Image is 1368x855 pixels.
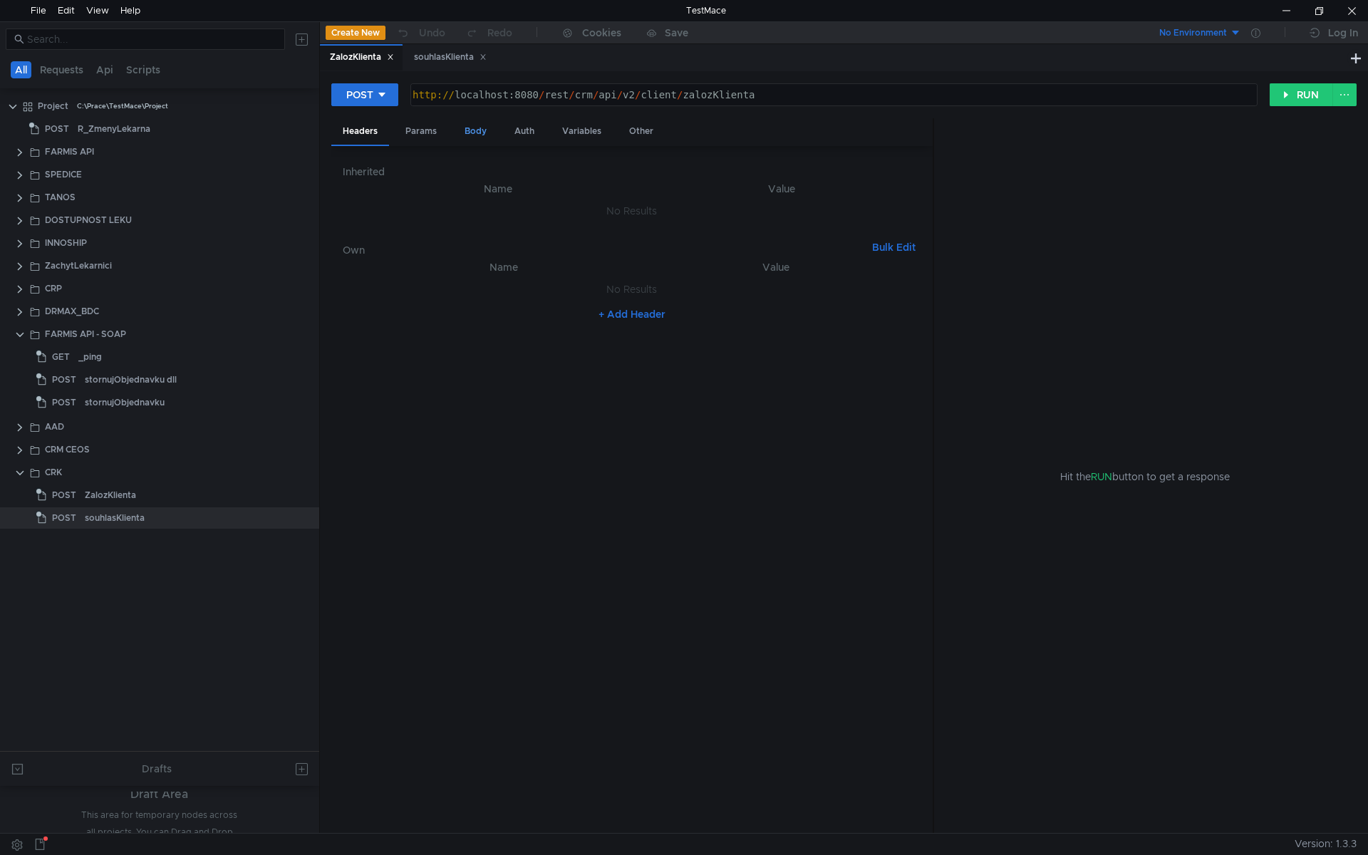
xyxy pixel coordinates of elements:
div: FARMIS API [45,141,94,162]
nz-embed-empty: No Results [606,283,657,296]
div: CRP [45,278,62,299]
span: POST [52,392,76,413]
div: ZalozKlienta [85,484,136,506]
div: Body [453,118,498,145]
div: stornujObjednavku [85,392,165,413]
div: DRMAX_BDC [45,301,99,322]
button: All [11,61,31,78]
div: SPEDICE [45,164,82,185]
th: Name [366,259,643,276]
div: Variables [551,118,613,145]
div: C:\Prace\TestMace\Project [77,95,168,117]
div: AAD [45,416,64,437]
button: Undo [385,22,455,43]
button: POST [331,83,398,106]
div: Auth [503,118,546,145]
div: _ping [78,346,102,368]
div: No Environment [1159,26,1227,40]
span: POST [52,484,76,506]
button: RUN [1270,83,1333,106]
button: + Add Header [593,306,671,323]
span: Hit the button to get a response [1060,469,1230,484]
span: POST [52,507,76,529]
div: Cookies [582,24,621,41]
div: Log In [1328,24,1358,41]
div: souhlasKlienta [414,50,487,65]
div: Undo [419,24,445,41]
nz-embed-empty: No Results [606,204,657,217]
div: Save [665,28,688,38]
span: POST [45,118,69,140]
h6: Own [343,242,866,259]
div: ZalozKlienta [330,50,394,65]
div: Headers [331,118,389,146]
button: Api [92,61,118,78]
div: POST [346,87,373,103]
div: Params [394,118,448,145]
div: souhlasKlienta [85,507,145,529]
div: CRK [45,462,62,483]
div: CRM CEOS [45,439,90,460]
div: Drafts [142,760,172,777]
div: INNOSHIP [45,232,87,254]
button: Scripts [122,61,165,78]
th: Value [643,259,910,276]
h6: Inherited [343,163,921,180]
div: DOSTUPNOST LEKU [45,209,132,231]
span: POST [52,369,76,390]
div: Redo [487,24,512,41]
div: stornujObjednavku dll [85,369,177,390]
span: GET [52,346,70,368]
button: Bulk Edit [866,239,921,256]
div: Other [618,118,665,145]
button: Create New [326,26,385,40]
div: Project [38,95,68,117]
input: Search... [27,31,276,47]
div: TANOS [45,187,76,208]
button: Redo [455,22,522,43]
span: RUN [1091,470,1112,483]
span: Version: 1.3.3 [1295,834,1357,854]
button: No Environment [1142,21,1241,44]
button: Requests [36,61,88,78]
div: FARMIS API - SOAP [45,323,126,345]
div: R_ZmenyLekarna [78,118,150,140]
div: ZachytLekarnici [45,255,112,276]
th: Name [354,180,643,197]
th: Value [643,180,921,197]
